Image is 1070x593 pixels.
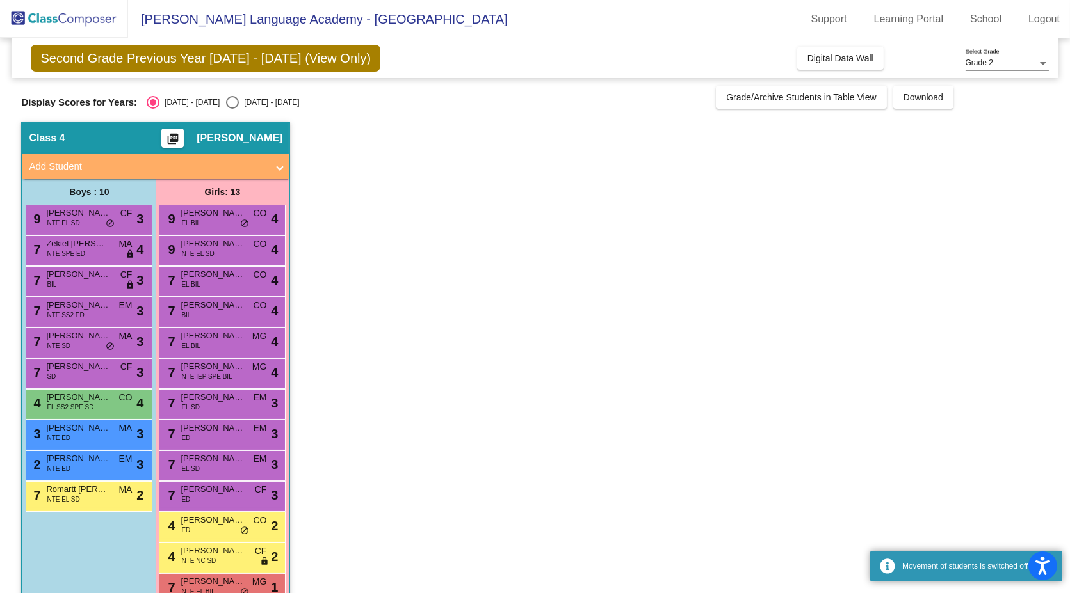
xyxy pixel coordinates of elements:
[165,132,181,150] mat-icon: picture_as_pdf
[46,452,110,465] span: [PERSON_NAME]
[136,209,143,228] span: 3
[240,526,249,536] span: do_not_disturb_alt
[120,360,133,374] span: CF
[253,207,266,220] span: CO
[106,342,115,352] span: do_not_disturb_alt
[255,483,267,496] span: CF
[165,365,175,379] span: 7
[271,209,278,228] span: 4
[181,299,245,312] span: [PERSON_NAME] [PERSON_NAME]
[716,86,887,109] button: Grade/Archive Students in Table View
[271,516,278,535] span: 2
[165,242,175,257] span: 9
[181,452,245,465] span: [PERSON_NAME]
[118,452,132,466] span: EM
[252,329,267,343] span: MG
[181,433,190,443] span: ED
[46,360,110,373] span: [PERSON_NAME]
[47,280,56,289] span: BIL
[118,299,132,312] span: EM
[181,483,245,496] span: [PERSON_NAME]
[126,280,134,290] span: lock
[271,332,278,351] span: 4
[30,427,40,441] span: 3
[165,488,175,502] span: 7
[22,154,289,179] mat-expansion-panel-header: Add Student
[181,575,245,588] span: [PERSON_NAME] Gianel [PERSON_NAME]
[253,268,266,281] span: CO
[271,240,278,259] span: 4
[253,237,266,251] span: CO
[21,97,137,108] span: Display Scores for Years:
[181,237,245,250] span: [PERSON_NAME]
[136,271,143,290] span: 3
[893,86,953,109] button: Download
[181,402,200,412] span: EL SD
[118,422,132,435] span: MA
[255,544,267,558] span: CF
[165,212,175,226] span: 9
[46,329,110,342] span: [PERSON_NAME] [PERSON_NAME]
[240,219,249,229] span: do_not_disturb_alt
[165,335,175,349] span: 7
[136,393,143,413] span: 4
[239,97,299,108] div: [DATE] - [DATE]
[47,372,56,381] span: SD
[271,455,278,474] span: 3
[904,92,943,102] span: Download
[30,335,40,349] span: 7
[271,393,278,413] span: 3
[181,207,245,219] span: [PERSON_NAME]
[165,457,175,471] span: 7
[30,304,40,318] span: 7
[30,212,40,226] span: 9
[30,365,40,379] span: 7
[147,96,299,109] mat-radio-group: Select an option
[797,47,884,70] button: Digital Data Wall
[181,249,214,258] span: NTE EL SD
[47,341,70,351] span: NTE SD
[47,433,70,443] span: NTE ED
[165,550,175,564] span: 4
[181,372,232,381] span: NTE IEP SPE BIL
[966,58,993,67] span: Grade 2
[165,519,175,533] span: 4
[29,159,267,174] mat-panel-title: Add Student
[181,525,190,535] span: ED
[136,424,143,443] span: 3
[136,301,143,320] span: 3
[181,310,191,320] span: BIL
[181,329,245,342] span: [PERSON_NAME]
[253,422,266,435] span: EM
[902,560,1053,572] div: Movement of students is switched off
[118,483,132,496] span: MA
[46,237,110,250] span: Zekiel [PERSON_NAME]
[960,9,1012,29] a: School
[181,544,245,557] span: [PERSON_NAME]
[22,179,156,205] div: Boys : 10
[161,129,184,148] button: Print Students Details
[47,249,85,258] span: NTE SPE ED
[46,391,110,404] span: [PERSON_NAME]
[47,494,79,504] span: NTE EL SD
[726,92,877,102] span: Grade/Archive Students in Table View
[120,268,133,281] span: CF
[136,332,143,351] span: 3
[165,396,175,410] span: 7
[271,271,278,290] span: 4
[46,483,110,496] span: Romartt [PERSON_NAME]
[118,391,132,404] span: CO
[46,207,110,219] span: [PERSON_NAME]
[31,45,380,72] span: Second Grade Previous Year [DATE] - [DATE] (View Only)
[30,488,40,502] span: 7
[253,514,266,527] span: CO
[47,464,70,473] span: NTE ED
[47,218,79,228] span: NTE EL SD
[181,422,245,434] span: [PERSON_NAME]
[181,464,200,473] span: EL SD
[181,556,216,565] span: NTE NC SD
[252,575,267,589] span: MG
[156,179,289,205] div: Girls: 13
[47,310,84,320] span: NTE SS2 ED
[30,457,40,471] span: 2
